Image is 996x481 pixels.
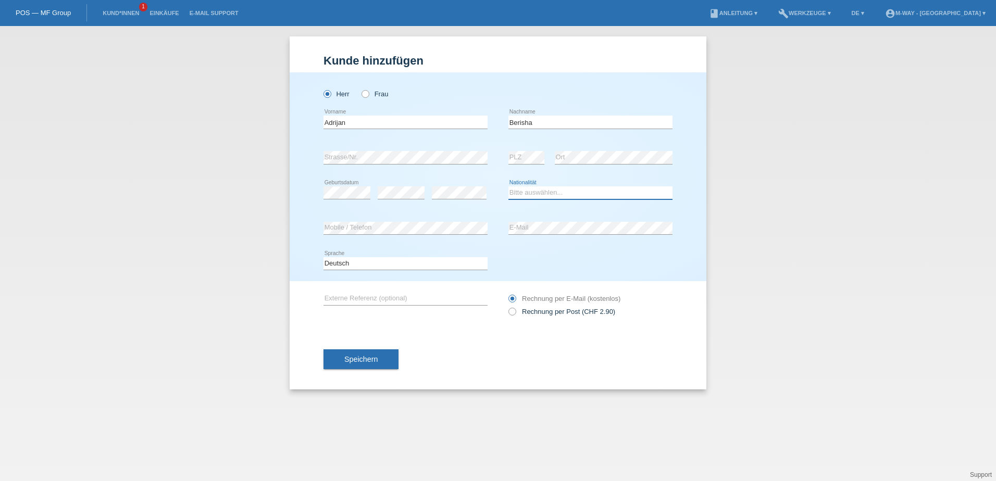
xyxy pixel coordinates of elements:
[184,10,244,16] a: E-Mail Support
[880,10,991,16] a: account_circlem-way - [GEOGRAPHIC_DATA] ▾
[704,10,763,16] a: bookAnleitung ▾
[139,3,147,11] span: 1
[144,10,184,16] a: Einkäufe
[16,9,71,17] a: POS — MF Group
[970,471,992,478] a: Support
[508,295,515,308] input: Rechnung per E-Mail (kostenlos)
[362,90,388,98] label: Frau
[508,308,615,315] label: Rechnung per Post (CHF 2.90)
[323,54,673,67] h1: Kunde hinzufügen
[97,10,144,16] a: Kund*innen
[323,90,350,98] label: Herr
[846,10,869,16] a: DE ▾
[709,8,719,19] i: book
[323,90,330,97] input: Herr
[885,8,895,19] i: account_circle
[508,308,515,321] input: Rechnung per Post (CHF 2.90)
[778,8,789,19] i: build
[344,355,378,363] span: Speichern
[773,10,836,16] a: buildWerkzeuge ▾
[362,90,368,97] input: Frau
[508,295,620,302] label: Rechnung per E-Mail (kostenlos)
[323,349,399,369] button: Speichern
